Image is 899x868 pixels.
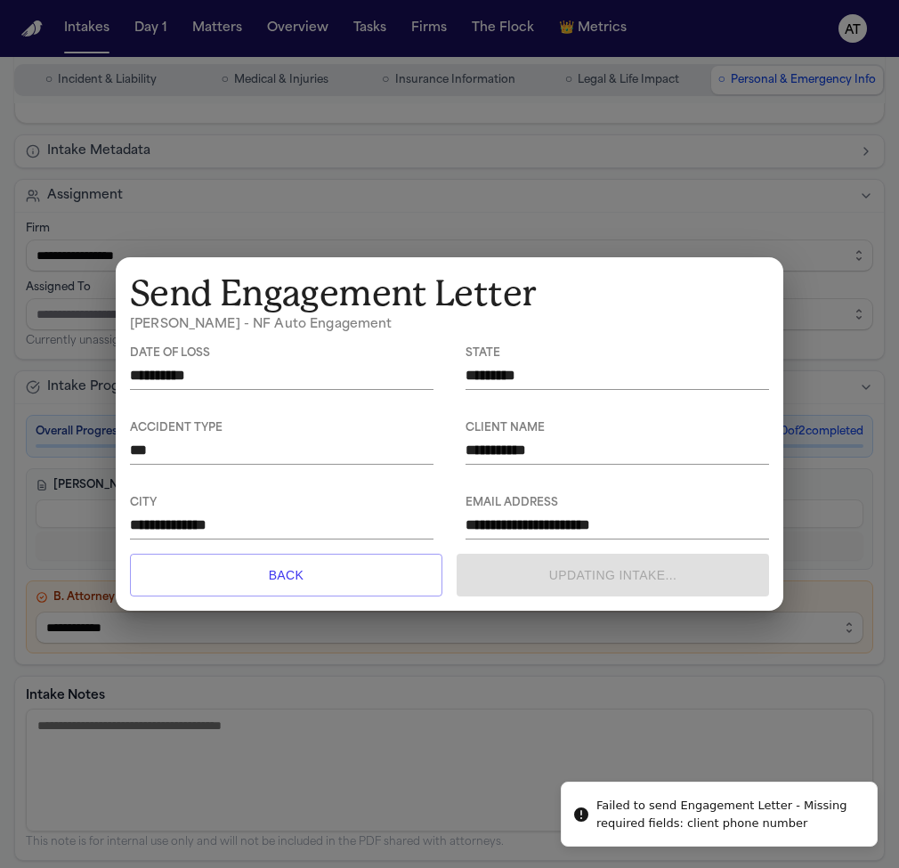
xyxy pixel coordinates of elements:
span: Date of Loss [130,347,433,361]
span: State [466,347,769,361]
span: Accident Type [130,422,433,435]
span: Client Name [466,422,769,435]
button: Back [130,554,442,596]
div: Failed to send Engagement Letter - Missing required fields: client phone number [596,797,863,831]
span: Email Address [466,497,769,510]
h6: [PERSON_NAME] - NF Auto Engagement [130,316,769,334]
h1: Send Engagement Letter [130,272,769,316]
span: City [130,497,433,510]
